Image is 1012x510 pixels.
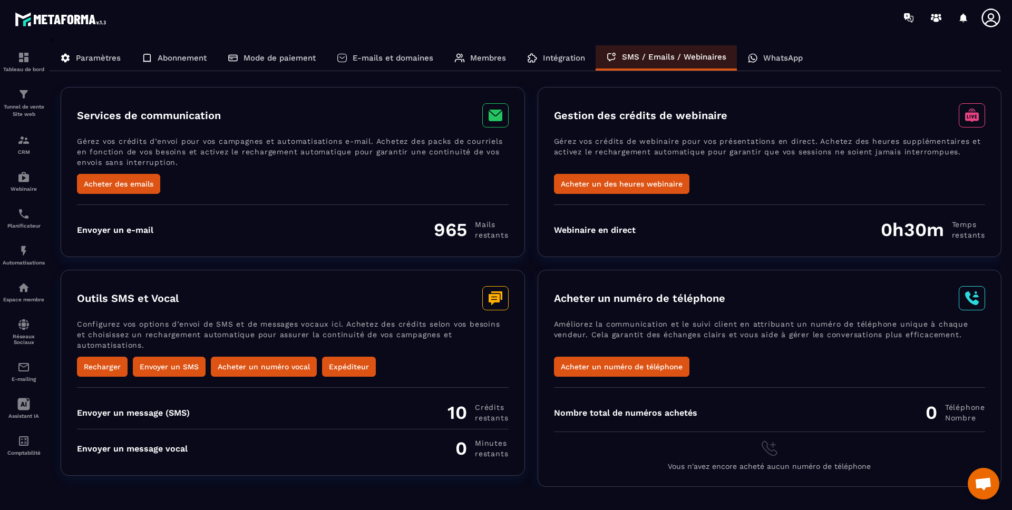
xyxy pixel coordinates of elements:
[968,468,999,499] div: Ouvrir le chat
[945,413,985,423] span: Nombre
[17,134,30,146] img: formation
[15,9,110,29] img: logo
[3,310,45,353] a: social-networksocial-networkRéseaux Sociaux
[554,225,636,235] div: Webinaire en direct
[3,390,45,427] a: Assistant IA
[622,52,726,62] p: SMS / Emails / Webinaires
[133,357,206,377] button: Envoyer un SMS
[158,53,207,63] p: Abonnement
[475,448,508,459] span: restants
[322,357,376,377] button: Expéditeur
[3,273,45,310] a: automationsautomationsEspace membre
[3,237,45,273] a: automationsautomationsAutomatisations
[543,53,585,63] p: Intégration
[211,357,317,377] button: Acheter un numéro vocal
[17,171,30,183] img: automations
[17,51,30,64] img: formation
[470,53,506,63] p: Membres
[455,437,508,459] div: 0
[17,244,30,257] img: automations
[244,53,316,63] p: Mode de paiement
[3,450,45,456] p: Comptabilité
[554,319,986,357] p: Améliorez la communication et le suivi client en attribuant un numéro de téléphone unique à chaqu...
[881,219,985,241] div: 0h30m
[475,402,508,413] span: Crédits
[3,149,45,155] p: CRM
[77,444,188,454] div: Envoyer un message vocal
[3,260,45,266] p: Automatisations
[945,402,985,413] span: Téléphone
[554,408,697,418] div: Nombre total de numéros achetés
[3,223,45,229] p: Planificateur
[952,230,985,240] span: restants
[17,435,30,447] img: accountant
[434,219,508,241] div: 965
[3,200,45,237] a: schedulerschedulerPlanificateur
[3,413,45,419] p: Assistant IA
[17,88,30,101] img: formation
[475,413,508,423] span: restants
[447,401,508,424] div: 10
[77,408,190,418] div: Envoyer un message (SMS)
[3,186,45,192] p: Webinaire
[77,319,509,357] p: Configurez vos options d’envoi de SMS et de messages vocaux ici. Achetez des crédits selon vos be...
[17,281,30,294] img: automations
[77,292,179,305] h3: Outils SMS et Vocal
[3,80,45,126] a: formationformationTunnel de vente Site web
[554,357,689,377] button: Acheter un numéro de téléphone
[763,53,803,63] p: WhatsApp
[3,66,45,72] p: Tableau de bord
[554,174,689,194] button: Acheter un des heures webinaire
[17,361,30,374] img: email
[952,219,985,230] span: Temps
[3,376,45,382] p: E-mailing
[17,318,30,331] img: social-network
[3,353,45,390] a: emailemailE-mailing
[353,53,433,63] p: E-mails et domaines
[3,163,45,200] a: automationsautomationsWebinaire
[475,219,508,230] span: Mails
[926,401,985,424] div: 0
[77,174,160,194] button: Acheter des emails
[3,427,45,464] a: accountantaccountantComptabilité
[475,230,508,240] span: restants
[17,208,30,220] img: scheduler
[3,126,45,163] a: formationformationCRM
[3,297,45,302] p: Espace membre
[77,109,221,122] h3: Services de communication
[77,225,153,235] div: Envoyer un e-mail
[554,136,986,174] p: Gérez vos crédits de webinaire pour vos présentations en direct. Achetez des heures supplémentair...
[554,292,725,305] h3: Acheter un numéro de téléphone
[668,462,871,470] span: Vous n'avez encore acheté aucun numéro de téléphone
[77,357,128,377] button: Recharger
[3,103,45,118] p: Tunnel de vente Site web
[3,43,45,80] a: formationformationTableau de bord
[3,334,45,345] p: Réseaux Sociaux
[77,136,509,174] p: Gérez vos crédits d’envoi pour vos campagnes et automatisations e-mail. Achetez des packs de cour...
[554,109,727,122] h3: Gestion des crédits de webinaire
[50,35,1001,487] div: >
[475,438,508,448] span: minutes
[76,53,121,63] p: Paramètres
